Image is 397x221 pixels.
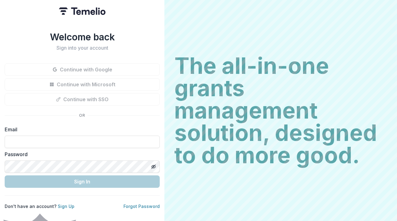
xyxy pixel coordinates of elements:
[5,45,160,51] h2: Sign into your account
[59,7,105,15] img: Temelio
[58,204,74,209] a: Sign Up
[5,203,74,210] p: Don't have an account?
[149,162,158,172] button: Toggle password visibility
[5,126,156,133] label: Email
[5,31,160,43] h1: Welcome back
[123,204,160,209] a: Forgot Password
[5,93,160,106] button: Continue with SSO
[5,175,160,188] button: Sign In
[5,78,160,91] button: Continue with Microsoft
[5,151,156,158] label: Password
[5,63,160,76] button: Continue with Google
